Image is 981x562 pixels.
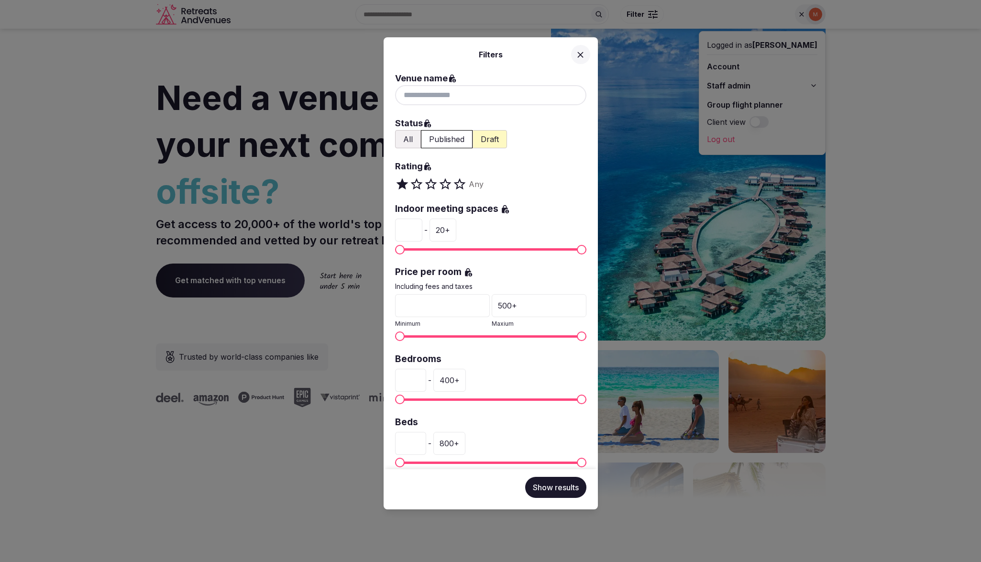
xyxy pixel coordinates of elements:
[395,245,405,254] span: Minimum
[395,266,586,279] label: Price per room
[395,49,586,60] h2: Filters
[577,395,586,404] span: Maximum
[395,353,586,366] label: Bedrooms
[424,224,428,236] span: -
[452,177,467,191] span: Set rating to 5
[438,177,452,191] span: Set rating to 4
[428,375,431,386] span: -
[421,130,473,148] button: Show only published venues
[395,395,405,404] span: Minimum
[395,117,586,130] label: Status
[395,331,405,341] span: Minimum
[395,130,586,148] div: Filter venues by status
[577,458,586,467] span: Maximum
[492,320,514,327] span: Maxium
[395,203,586,216] label: Indoor meeting spaces
[395,416,586,429] label: Beds
[395,282,586,291] p: Including fees and taxes
[395,72,586,85] label: Venue name
[433,432,465,455] div: 800 +
[469,178,484,190] span: Any
[577,245,586,254] span: Maximum
[395,130,421,148] button: Show all venues
[395,458,405,467] span: Minimum
[577,331,586,341] span: Maximum
[395,160,586,173] label: Rating
[395,177,409,191] span: Set rating to 1
[433,369,466,392] div: 400 +
[430,219,456,242] div: 20 +
[492,294,586,317] div: 500 +
[395,320,420,327] span: Minimum
[424,177,438,191] span: Set rating to 3
[473,130,507,148] button: Show only draft venues
[409,177,424,191] span: Set rating to 2
[525,477,586,498] button: Show results
[428,438,431,449] span: -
